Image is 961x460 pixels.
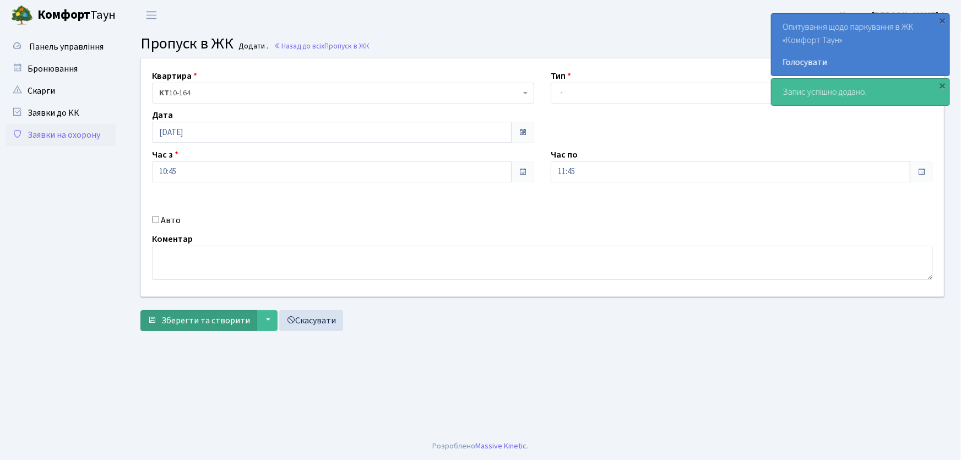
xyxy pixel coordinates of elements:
[772,14,949,75] div: Опитування щодо паркування в ЖК «Комфорт Таун»
[551,148,578,161] label: Час по
[152,148,178,161] label: Час з
[152,232,193,246] label: Коментар
[279,310,343,331] a: Скасувати
[152,83,534,104] span: <b>КТ</b>&nbsp;&nbsp;&nbsp;&nbsp;10-164
[274,41,370,51] a: Назад до всіхПропуск в ЖК
[138,6,165,24] button: Переключити навігацію
[29,41,104,53] span: Панель управління
[237,42,269,51] small: Додати .
[6,102,116,124] a: Заявки до КК
[6,80,116,102] a: Скарги
[476,440,527,452] a: Massive Kinetic
[159,88,169,99] b: КТ
[140,33,234,55] span: Пропуск в ЖК
[11,4,33,26] img: logo.png
[152,109,173,122] label: Дата
[937,80,948,91] div: ×
[840,9,948,22] a: Цитрус [PERSON_NAME] А.
[551,69,571,83] label: Тип
[161,315,250,327] span: Зберегти та створити
[37,6,90,24] b: Комфорт
[140,310,257,331] button: Зберегти та створити
[324,41,370,51] span: Пропуск в ЖК
[783,56,938,69] a: Голосувати
[772,79,949,105] div: Запис успішно додано.
[840,9,948,21] b: Цитрус [PERSON_NAME] А.
[6,124,116,146] a: Заявки на охорону
[6,58,116,80] a: Бронювання
[37,6,116,25] span: Таун
[6,36,116,58] a: Панель управління
[937,15,948,26] div: ×
[161,214,181,227] label: Авто
[152,69,197,83] label: Квартира
[159,88,520,99] span: <b>КТ</b>&nbsp;&nbsp;&nbsp;&nbsp;10-164
[433,440,529,452] div: Розроблено .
